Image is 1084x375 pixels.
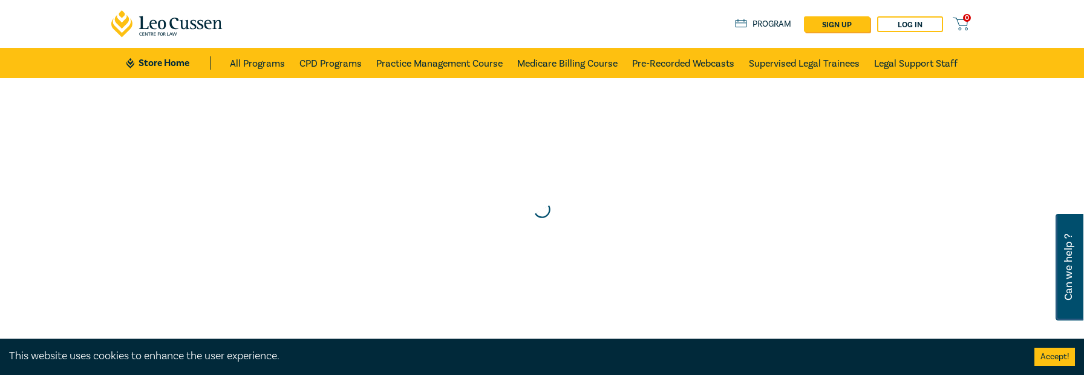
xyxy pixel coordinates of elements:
a: All Programs [230,48,285,78]
span: Can we help ? [1063,221,1074,313]
button: Accept cookies [1034,348,1075,366]
a: Supervised Legal Trainees [749,48,860,78]
a: Log in [877,16,943,32]
a: Practice Management Course [376,48,503,78]
a: CPD Programs [299,48,362,78]
a: Medicare Billing Course [517,48,618,78]
a: Pre-Recorded Webcasts [632,48,734,78]
a: sign up [804,16,870,32]
a: Store Home [126,56,211,70]
span: 0 [963,14,971,22]
a: Legal Support Staff [874,48,958,78]
div: This website uses cookies to enhance the user experience. [9,348,1016,364]
a: Program [735,18,791,31]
